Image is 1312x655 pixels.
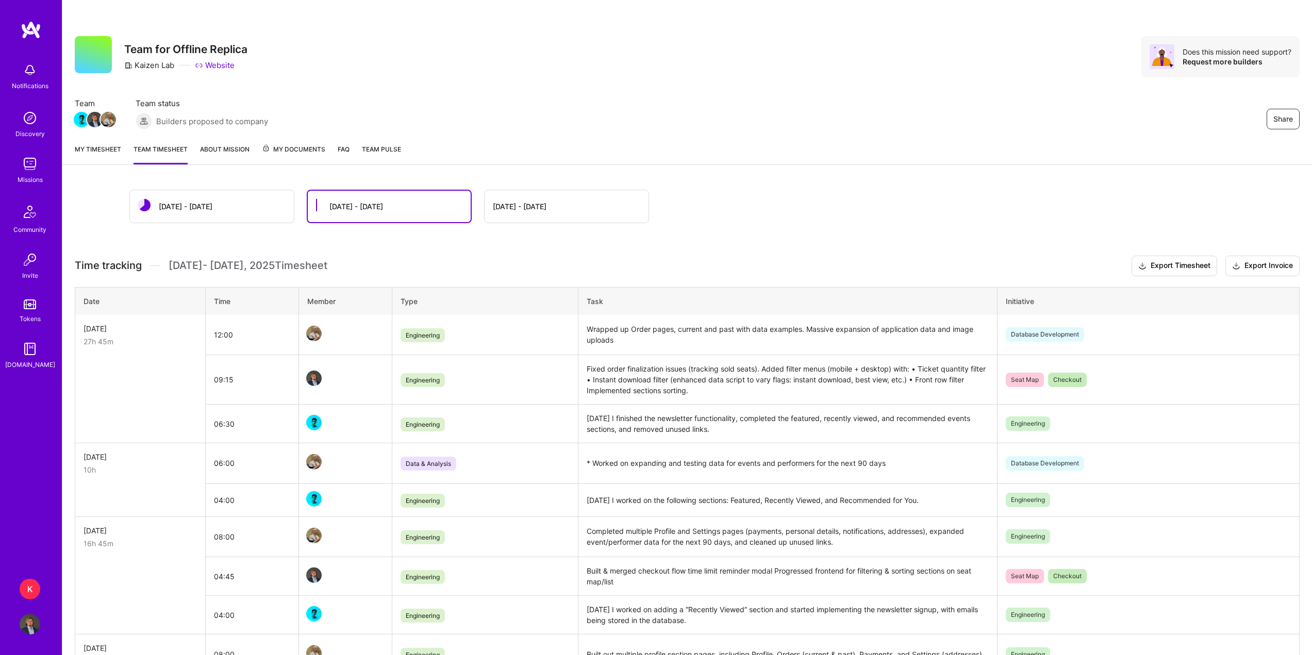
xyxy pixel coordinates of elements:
img: Team Member Avatar [306,567,322,583]
i: icon Download [1138,261,1147,272]
div: [DATE] - [DATE] [493,201,546,212]
span: Engineering [1006,493,1050,507]
img: guide book [20,339,40,359]
button: Export Timesheet [1132,256,1217,276]
span: Checkout [1048,569,1087,583]
button: Share [1267,109,1300,129]
div: [DATE] - [DATE] [329,201,383,212]
span: Time tracking [75,259,142,272]
div: Missions [18,174,43,185]
img: Team Member Avatar [87,112,103,127]
td: * Worked on expanding and testing data for events and performers for the next 90 days [578,443,997,484]
div: Does this mission need support? [1183,47,1291,57]
button: Export Invoice [1225,256,1300,276]
td: Fixed order finalization issues (tracking sold seats). Added filter menus (mobile + desktop) with... [578,355,997,405]
img: Team Member Avatar [306,371,322,386]
span: Team Pulse [362,145,401,153]
th: Type [392,287,578,315]
img: Team Member Avatar [306,454,322,469]
a: Team Member Avatar [307,490,321,508]
td: [DATE] I worked on adding a “Recently Viewed” section and started implementing the newsletter sig... [578,596,997,634]
a: Team Member Avatar [307,370,321,387]
span: Share [1273,114,1293,124]
a: Team Member Avatar [307,325,321,342]
img: Team Member Avatar [306,528,322,543]
td: 04:00 [206,483,299,516]
th: Task [578,287,997,315]
span: Team status [136,98,268,109]
img: discovery [20,108,40,128]
th: Initiative [998,287,1300,315]
div: [DATE] [84,643,197,653]
div: Request more builders [1183,57,1291,66]
span: Engineering [401,530,445,544]
span: My Documents [262,144,325,155]
span: Data & Analysis [401,457,456,471]
img: bell [20,60,40,80]
img: status icon [138,199,151,211]
img: User Avatar [20,614,40,634]
td: 09:15 [206,355,299,405]
span: Builders proposed to company [156,116,268,127]
a: Team Member Avatar [102,111,115,128]
span: Database Development [1006,327,1084,342]
td: Built & merged checkout flow time limit reminder modal Progressed frontend for filtering & sortin... [578,557,997,596]
td: 08:00 [206,516,299,557]
a: Team Member Avatar [307,566,321,584]
div: [DATE] [84,323,197,334]
i: icon CompanyGray [124,61,132,70]
a: My timesheet [75,144,121,164]
th: Time [206,287,299,315]
img: Team Member Avatar [101,112,116,127]
a: Team Member Avatar [307,414,321,431]
span: Engineering [1006,608,1050,622]
div: Kaizen Lab [124,60,174,71]
a: Team Pulse [362,144,401,164]
img: logo [21,21,41,39]
img: Builders proposed to company [136,113,152,129]
span: Seat Map [1006,569,1044,583]
h3: Team for Offline Replica [124,43,247,56]
i: icon Download [1232,261,1240,272]
a: Team Member Avatar [75,111,88,128]
div: 27h 45m [84,336,197,347]
img: tokens [24,299,36,309]
span: Engineering [401,417,445,431]
a: Team Member Avatar [88,111,102,128]
span: Engineering [401,609,445,623]
td: [DATE] I finished the newsletter functionality, completed the featured, recently viewed, and reco... [578,405,997,443]
img: teamwork [20,154,40,174]
a: K [17,579,43,599]
span: Database Development [1006,456,1084,471]
td: 12:00 [206,315,299,355]
a: Team Member Avatar [307,605,321,623]
div: [DATE] [84,525,197,536]
a: About Mission [200,144,250,164]
span: Engineering [401,373,445,387]
th: Date [75,287,206,315]
td: 04:45 [206,557,299,596]
img: Team Member Avatar [306,415,322,430]
span: Engineering [401,570,445,584]
div: K [20,579,40,599]
th: Member [298,287,392,315]
a: Team Member Avatar [307,527,321,544]
a: User Avatar [17,614,43,634]
div: Community [13,224,46,235]
span: Engineering [401,328,445,342]
a: My Documents [262,144,325,164]
img: Team Member Avatar [306,606,322,622]
div: [DOMAIN_NAME] [5,359,55,370]
img: Team Member Avatar [306,326,322,341]
a: Team timesheet [134,144,188,164]
img: Invite [20,249,40,270]
div: Notifications [12,80,48,91]
div: 16h 45m [84,538,197,549]
img: Avatar [1150,44,1174,69]
span: Checkout [1048,373,1087,387]
div: [DATE] [84,451,197,462]
span: Engineering [1006,529,1050,544]
img: Community [18,199,42,224]
div: Discovery [15,128,45,139]
td: Wrapped up Order pages, current and past with data examples. Massive expansion of application dat... [578,315,997,355]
